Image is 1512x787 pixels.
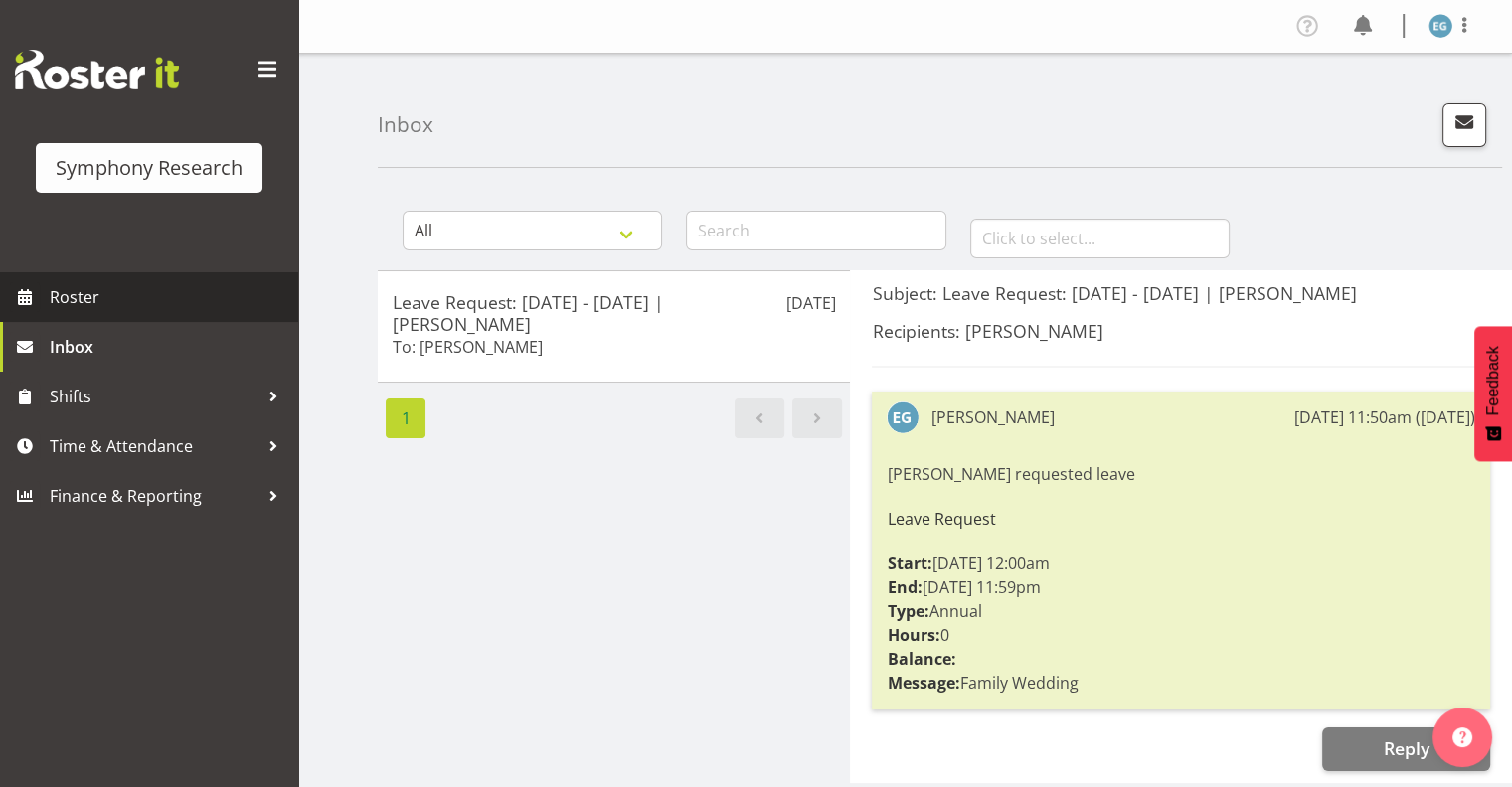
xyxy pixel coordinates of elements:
[393,291,835,335] h5: Leave Request: [DATE] - [DATE] | [PERSON_NAME]
[50,382,258,411] span: Shifts
[1383,736,1428,760] span: Reply
[887,576,922,598] strong: End:
[393,337,543,357] h6: To: [PERSON_NAME]
[1322,727,1490,771] button: Reply
[686,211,945,250] input: Search
[1428,14,1452,38] img: evelyn-gray1866.jpg
[887,401,919,433] img: evelyn-gray1866.jpg
[378,113,433,136] h4: Inbox
[50,282,288,312] span: Roster
[887,648,955,670] strong: Balance:
[1452,727,1472,747] img: help-xxl-2.png
[735,398,784,438] a: Previous page
[887,600,928,622] strong: Type:
[930,405,1054,429] div: [PERSON_NAME]
[1294,405,1475,429] div: [DATE] 11:50am ([DATE])
[887,457,1475,700] div: [PERSON_NAME] requested leave [DATE] 12:00am [DATE] 11:59pm Annual 0 Family Wedding
[50,431,258,461] span: Time & Attendance
[970,219,1230,258] input: Click to select...
[792,398,842,438] a: Next page
[1484,346,1502,415] span: Feedback
[15,50,179,89] img: Rosterit website logo
[887,624,939,646] strong: Hours:
[872,282,1490,304] h5: Subject: Leave Request: [DATE] - [DATE] | [PERSON_NAME]
[887,510,1475,528] h6: Leave Request
[1474,326,1512,461] button: Feedback - Show survey
[887,672,959,694] strong: Message:
[872,320,1490,342] h5: Recipients: [PERSON_NAME]
[50,332,288,362] span: Inbox
[50,481,258,511] span: Finance & Reporting
[785,291,835,315] p: [DATE]
[56,153,243,183] div: Symphony Research
[887,552,931,574] strong: Start:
